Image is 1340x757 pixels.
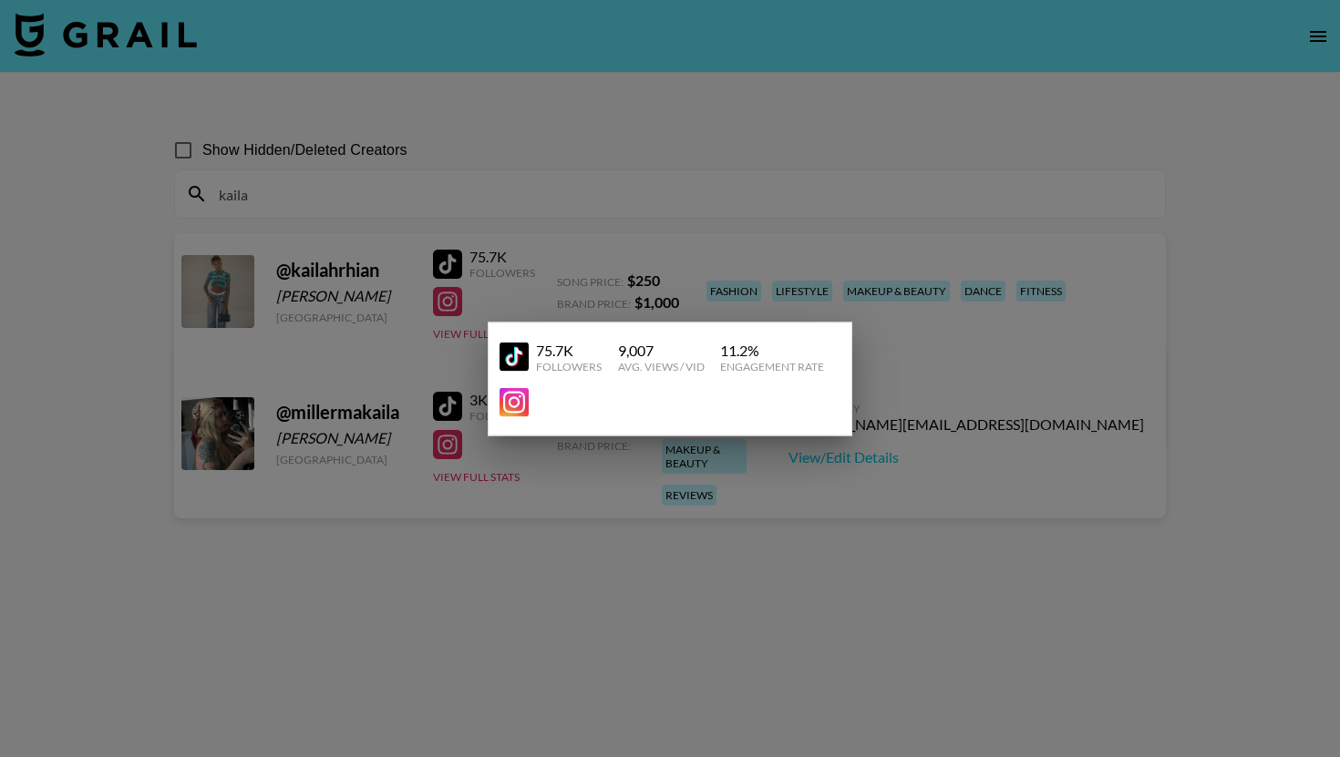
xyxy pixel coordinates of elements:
div: Engagement Rate [720,359,824,373]
img: YouTube [500,343,529,372]
div: 9,007 [618,341,705,359]
div: Followers [536,359,602,373]
div: Avg. Views / Vid [618,359,705,373]
div: 75.7K [536,341,602,359]
div: 11.2 % [720,341,824,359]
img: YouTube [500,387,529,416]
